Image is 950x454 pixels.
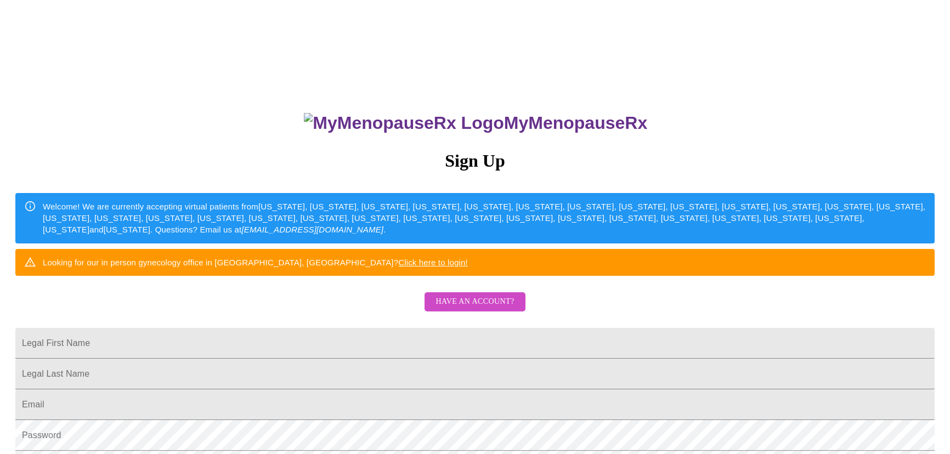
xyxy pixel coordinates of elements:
[241,225,383,234] em: [EMAIL_ADDRESS][DOMAIN_NAME]
[43,196,926,240] div: Welcome! We are currently accepting virtual patients from [US_STATE], [US_STATE], [US_STATE], [US...
[43,252,468,273] div: Looking for our in person gynecology office in [GEOGRAPHIC_DATA], [GEOGRAPHIC_DATA]?
[15,151,935,171] h3: Sign Up
[422,304,528,314] a: Have an account?
[436,295,514,309] span: Have an account?
[425,292,525,311] button: Have an account?
[17,113,935,133] h3: MyMenopauseRx
[398,258,468,267] a: Click here to login!
[304,113,504,133] img: MyMenopauseRx Logo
